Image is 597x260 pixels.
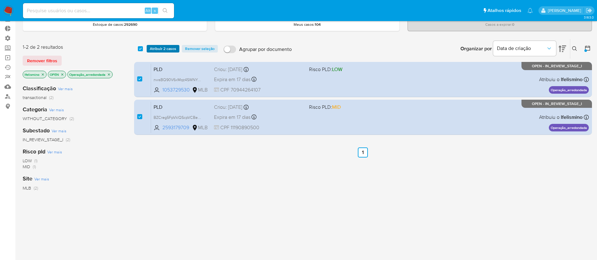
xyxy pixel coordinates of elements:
input: Pesquise usuários ou casos... [23,7,174,15]
span: Alt [145,8,150,14]
span: s [154,8,156,14]
a: Sair [586,7,592,14]
button: search-icon [159,6,172,15]
a: Notificações [527,8,533,13]
p: adriano.brito@mercadolivre.com [548,8,583,14]
span: 3.163.0 [584,15,594,20]
span: Atalhos rápidos [487,7,521,14]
